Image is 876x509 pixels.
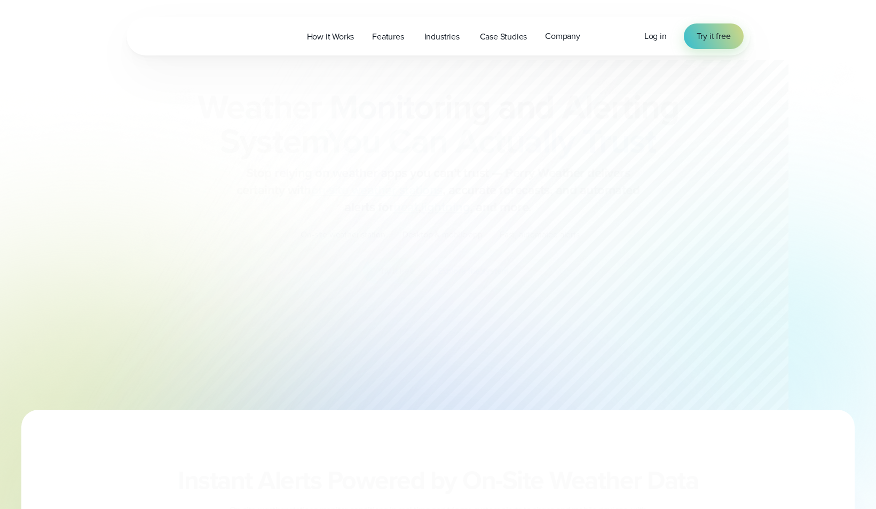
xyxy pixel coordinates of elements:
a: Log in [644,30,667,43]
a: Try it free [684,23,744,49]
a: Case Studies [471,26,536,47]
span: Try it free [697,30,731,43]
span: How it Works [307,30,354,43]
span: Log in [644,30,667,42]
span: Features [372,30,404,43]
span: Case Studies [480,30,527,43]
span: Company [545,30,580,43]
a: How it Works [298,26,364,47]
span: Industries [424,30,460,43]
